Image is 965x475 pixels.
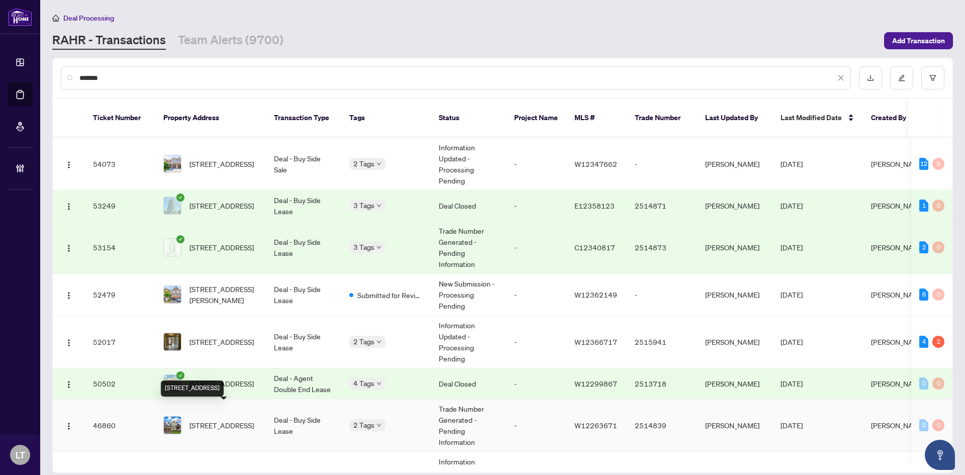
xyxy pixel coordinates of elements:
span: [PERSON_NAME] [871,290,925,299]
div: [STREET_ADDRESS] [161,381,224,397]
span: down [376,423,381,428]
span: filter [929,74,936,81]
td: - [506,399,566,452]
span: [PERSON_NAME] [871,159,925,168]
span: W12347662 [574,159,617,168]
td: Deal - Buy Side Lease [266,399,341,452]
td: [PERSON_NAME] [697,138,773,191]
td: - [506,368,566,399]
td: [PERSON_NAME] [697,274,773,316]
td: [PERSON_NAME] [697,399,773,452]
div: 0 [932,289,944,301]
th: MLS # [566,99,627,138]
button: Logo [61,287,77,303]
span: 2 Tags [353,336,374,347]
span: close [837,74,844,81]
button: Logo [61,239,77,255]
button: edit [890,66,913,89]
img: Logo [65,161,73,169]
td: Deal - Buy Side Lease [266,316,341,368]
td: 52479 [85,274,155,316]
img: Logo [65,422,73,430]
span: [DATE] [781,337,803,346]
span: 3 Tags [353,200,374,211]
div: 0 [932,419,944,431]
span: Submitted for Review [357,290,423,301]
span: [PERSON_NAME] [871,421,925,430]
th: Created By [863,99,923,138]
th: Ticket Number [85,99,155,138]
span: check-circle [176,235,184,243]
button: Logo [61,334,77,350]
td: Deal - Buy Side Lease [266,191,341,221]
img: thumbnail-img [164,197,181,214]
button: Open asap [925,440,955,470]
div: 6 [919,289,928,301]
th: Last Updated By [697,99,773,138]
th: Tags [341,99,431,138]
span: Add Transaction [892,33,945,49]
span: C12340817 [574,243,615,252]
div: 2 [919,241,928,253]
div: 1 [919,200,928,212]
td: - [627,274,697,316]
span: 4 Tags [353,377,374,389]
span: [DATE] [781,243,803,252]
img: thumbnail-img [164,155,181,172]
img: logo [8,8,32,26]
span: [DATE] [781,379,803,388]
td: 2514839 [627,399,697,452]
td: 2513718 [627,368,697,399]
span: down [376,339,381,344]
span: [STREET_ADDRESS] [189,242,254,253]
img: Logo [65,203,73,211]
div: 0 [919,419,928,431]
td: Information Updated - Processing Pending [431,316,506,368]
span: [PERSON_NAME] [871,201,925,210]
img: thumbnail-img [164,417,181,434]
span: down [376,203,381,208]
td: [PERSON_NAME] [697,221,773,274]
span: E12358123 [574,201,615,210]
span: [STREET_ADDRESS][PERSON_NAME] [189,283,258,306]
span: check-circle [176,194,184,202]
button: download [859,66,882,89]
div: 0 [932,241,944,253]
button: Logo [61,375,77,392]
button: Logo [61,198,77,214]
span: [STREET_ADDRESS] [189,420,254,431]
span: 2 Tags [353,158,374,169]
span: W12263671 [574,421,617,430]
span: 2 Tags [353,419,374,431]
td: 52017 [85,316,155,368]
span: [DATE] [781,201,803,210]
th: Status [431,99,506,138]
span: W12366717 [574,337,617,346]
span: [DATE] [781,421,803,430]
div: 4 [919,336,928,348]
div: 12 [919,158,928,170]
button: Logo [61,417,77,433]
img: thumbnail-img [164,375,181,392]
span: W12299867 [574,379,617,388]
th: Trade Number [627,99,697,138]
th: Transaction Type [266,99,341,138]
span: [STREET_ADDRESS] [189,158,254,169]
span: [PERSON_NAME] [871,337,925,346]
img: thumbnail-img [164,333,181,350]
span: LT [16,448,25,462]
span: [STREET_ADDRESS] [189,200,254,211]
td: New Submission - Processing Pending [431,274,506,316]
button: filter [921,66,944,89]
a: RAHR - Transactions [52,32,166,50]
th: Project Name [506,99,566,138]
span: [STREET_ADDRESS] [189,336,254,347]
th: Property Address [155,99,266,138]
button: Logo [61,156,77,172]
span: down [376,161,381,166]
span: [PERSON_NAME] [871,379,925,388]
span: download [867,74,874,81]
td: Deal Closed [431,191,506,221]
span: 3 Tags [353,241,374,253]
td: Deal - Buy Side Lease [266,221,341,274]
